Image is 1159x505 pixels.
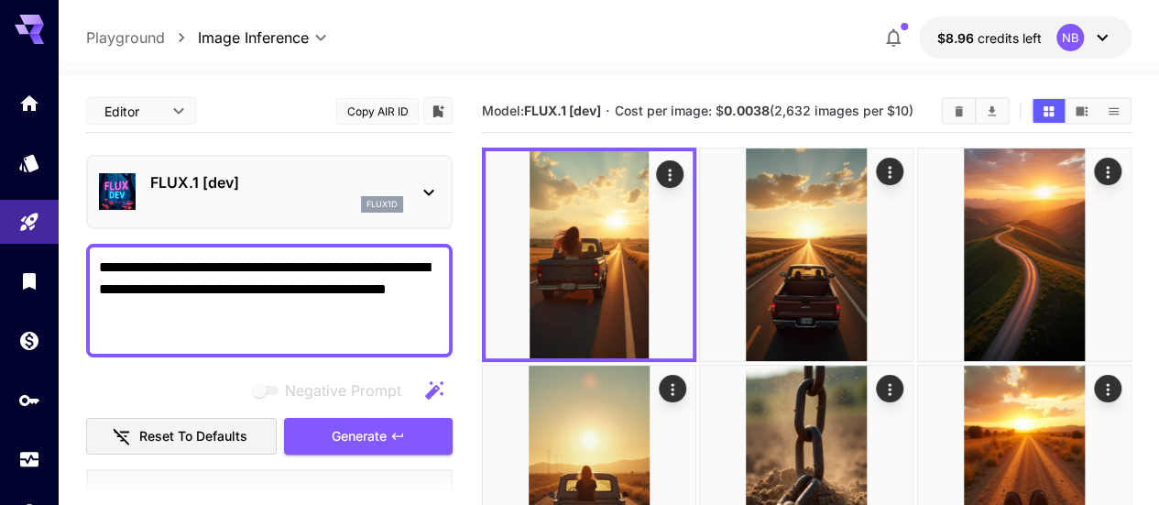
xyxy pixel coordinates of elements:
[18,211,40,234] div: Playground
[1033,99,1065,123] button: Show images in grid view
[976,99,1008,123] button: Download All
[150,171,403,193] p: FLUX.1 [dev]
[1056,24,1084,51] div: NB
[486,151,693,358] img: Z
[86,418,277,456] button: Reset to defaults
[615,103,913,118] span: Cost per image: $ (2,632 images per $10)
[430,100,446,122] button: Add to library
[1031,97,1132,125] div: Show images in grid viewShow images in video viewShow images in list view
[700,148,913,361] img: 9k=
[978,30,1042,46] span: credits left
[937,28,1042,48] div: $8.96259
[336,98,419,125] button: Copy AIR ID
[285,379,401,401] span: Negative Prompt
[1066,99,1098,123] button: Show images in video view
[659,375,686,402] div: Actions
[198,27,309,49] span: Image Inference
[332,425,387,448] span: Generate
[86,27,198,49] nav: breadcrumb
[284,418,453,456] button: Generate
[99,164,440,220] div: FLUX.1 [dev]flux1d
[1098,99,1130,123] button: Show images in list view
[877,158,904,185] div: Actions
[248,379,416,401] span: Negative prompts are not compatible with the selected model.
[941,97,1010,125] div: Clear ImagesDownload All
[18,92,40,115] div: Home
[366,198,398,211] p: flux1d
[524,103,601,118] b: FLUX.1 [dev]
[18,269,40,292] div: Library
[919,16,1132,59] button: $8.96259NB
[918,148,1131,361] img: Z
[606,100,610,122] p: ·
[18,448,40,471] div: Usage
[943,99,975,123] button: Clear Images
[1094,375,1121,402] div: Actions
[877,375,904,402] div: Actions
[1094,158,1121,185] div: Actions
[937,30,978,46] span: $8.96
[104,102,161,121] span: Editor
[18,151,40,174] div: Models
[656,160,683,188] div: Actions
[482,103,601,118] span: Model:
[18,329,40,352] div: Wallet
[18,389,40,412] div: API Keys
[86,27,165,49] a: Playground
[724,103,770,118] b: 0.0038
